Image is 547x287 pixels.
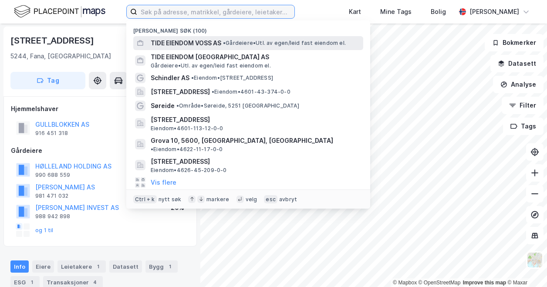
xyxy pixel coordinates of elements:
div: Eiere [32,260,54,273]
span: [STREET_ADDRESS] [151,115,360,125]
span: Eiendom • 4622-11-17-0-0 [151,146,223,153]
div: esc [264,195,277,204]
div: Hjemmelshaver [11,104,189,114]
div: Bygg [145,260,178,273]
span: Gårdeiere • Utl. av egen/leid fast eiendom el. [223,40,346,47]
button: Datasett [490,55,544,72]
span: Eiendom • 4601-43-374-0-0 [212,88,290,95]
div: Kontrollprogram for chat [503,245,547,287]
button: Tag [10,72,85,89]
iframe: Chat Widget [503,245,547,287]
div: markere [206,196,229,203]
div: 916 451 318 [35,130,68,137]
a: OpenStreetMap [419,280,461,286]
div: [STREET_ADDRESS] [10,34,96,47]
span: • [191,74,194,81]
div: Bolig [431,7,446,17]
div: 4 [91,278,99,287]
div: 1 [27,278,36,287]
div: Info [10,260,29,273]
div: Leietakere [57,260,106,273]
input: Søk på adresse, matrikkel, gårdeiere, leietakere eller personer [137,5,294,18]
div: Datasett [109,260,142,273]
div: 981 471 032 [35,192,68,199]
span: Søreide [151,101,175,111]
button: Filter [502,97,544,114]
span: Eiendom • 4626-45-209-0-0 [151,167,227,174]
span: • [176,102,179,109]
span: [STREET_ADDRESS] [151,87,210,97]
div: [PERSON_NAME] [469,7,519,17]
button: Bokmerker [485,34,544,51]
span: Eiendom • 4601-113-12-0-0 [151,125,223,132]
span: • [212,88,214,95]
span: TIDE EIENDOM [GEOGRAPHIC_DATA] AS [151,52,360,62]
span: • [151,146,153,152]
span: Eiendom • [STREET_ADDRESS] [191,74,273,81]
div: Kart [349,7,361,17]
span: TIDE EIENDOM VOSS AS [151,38,221,48]
div: Gårdeiere [11,145,189,156]
button: Tags [503,118,544,135]
div: 1 [165,262,174,271]
div: Ctrl + k [133,195,157,204]
div: nytt søk [159,196,182,203]
div: [PERSON_NAME] søk (100) [126,20,370,36]
a: Improve this map [463,280,506,286]
span: [STREET_ADDRESS] [151,156,360,167]
span: Område • Søreide, 5251 [GEOGRAPHIC_DATA] [176,102,299,109]
span: • [223,40,226,46]
div: 1 [94,262,102,271]
span: Schindler AS [151,73,189,83]
img: logo.f888ab2527a4732fd821a326f86c7f29.svg [14,4,105,19]
button: Vis flere [151,177,176,188]
a: Mapbox [393,280,417,286]
div: 5244, Fana, [GEOGRAPHIC_DATA] [10,51,111,61]
div: velg [246,196,257,203]
div: avbryt [279,196,297,203]
div: 988 942 898 [35,213,70,220]
span: Gårdeiere • Utl. av egen/leid fast eiendom el. [151,62,271,69]
div: 990 688 559 [35,172,70,179]
button: Analyse [493,76,544,93]
div: Mine Tags [380,7,412,17]
span: Grova 10, 5600, [GEOGRAPHIC_DATA], [GEOGRAPHIC_DATA] [151,135,333,146]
